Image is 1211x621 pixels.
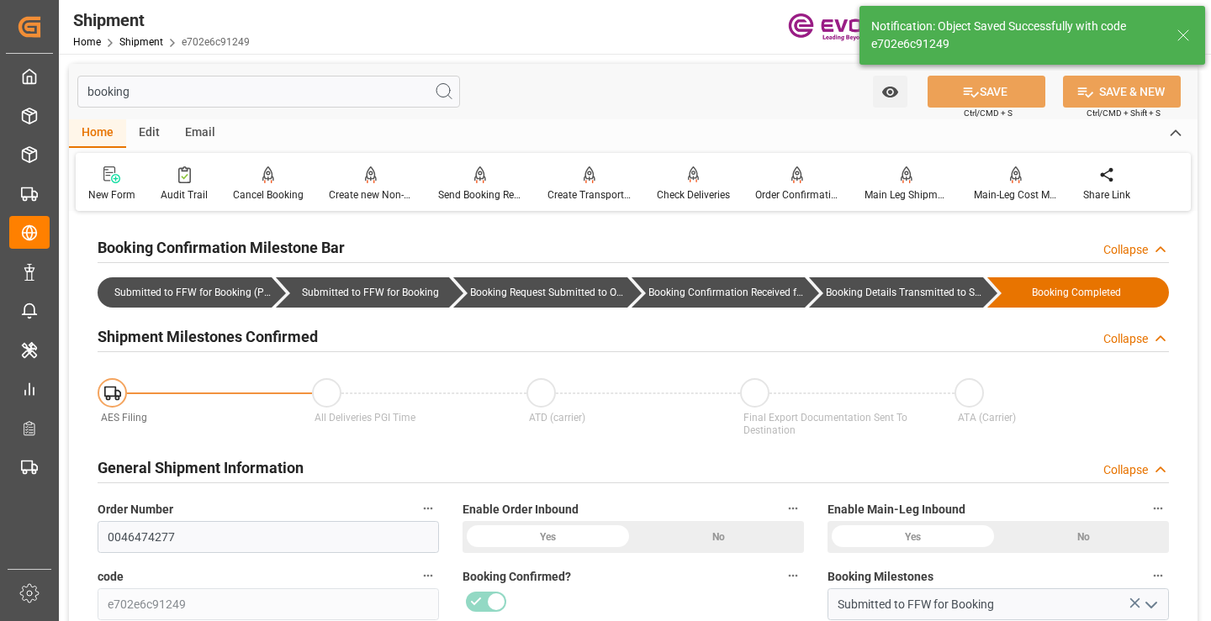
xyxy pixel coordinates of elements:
div: Order Confirmation [755,187,839,203]
span: Order Number [98,501,173,518]
button: Booking Confirmed? [782,565,804,587]
div: Create new Non-Conformance [329,187,413,203]
h2: Shipment Milestones Confirmed [98,325,318,348]
div: Email [172,119,228,148]
span: Enable Order Inbound [463,501,579,518]
div: Main Leg Shipment [865,187,949,203]
div: Yes [463,521,633,553]
button: open menu [873,76,907,108]
div: Booking Details Transmitted to SAP [809,277,983,308]
span: Booking Milestones [828,568,933,586]
button: Order Number [417,497,439,519]
button: open menu [1138,592,1163,618]
div: Booking Details Transmitted to SAP [826,277,983,308]
span: Booking Confirmed? [463,568,571,586]
span: Enable Main-Leg Inbound [828,501,965,518]
div: Audit Trail [161,187,208,203]
button: Enable Order Inbound [782,497,804,519]
div: Edit [126,119,172,148]
div: Home [69,119,126,148]
div: Shipment [73,8,250,33]
button: Booking Milestones [1147,565,1169,587]
div: Submitted to FFW for Booking [276,277,450,308]
div: Check Deliveries [657,187,730,203]
input: Search Fields [77,76,460,108]
div: Yes [828,521,998,553]
div: Create Transport Unit [547,187,632,203]
button: Enable Main-Leg Inbound [1147,497,1169,519]
div: Booking Completed [1004,277,1150,308]
div: No [998,521,1169,553]
a: Shipment [119,36,163,48]
div: Submitted to FFW for Booking (Pending) [98,277,272,308]
button: SAVE [928,76,1045,108]
div: Send Booking Request To ABS [438,187,522,203]
div: Booking Request Submitted to Ocean Carrier [453,277,627,308]
button: code [417,565,439,587]
div: Submitted to FFW for Booking [293,277,450,308]
span: Final Export Documentation Sent To Destination [743,412,907,436]
span: code [98,568,124,586]
div: Booking Confirmation Received from Ocean Carrier [632,277,806,308]
span: Ctrl/CMD + Shift + S [1087,107,1161,119]
div: Notification: Object Saved Successfully with code e702e6c91249 [871,18,1161,53]
div: New Form [88,187,135,203]
span: Ctrl/CMD + S [964,107,1013,119]
div: No [633,521,804,553]
div: Submitted to FFW for Booking (Pending) [114,277,272,308]
div: Booking Confirmation Received from Ocean Carrier [648,277,806,308]
span: All Deliveries PGI Time [315,412,415,424]
div: Booking Completed [987,277,1170,308]
div: Booking Request Submitted to Ocean Carrier [470,277,627,308]
div: Collapse [1103,461,1148,479]
div: Main-Leg Cost Message [974,187,1058,203]
a: Home [73,36,101,48]
h2: General Shipment Information [98,456,304,479]
div: Collapse [1103,241,1148,259]
h2: Booking Confirmation Milestone Bar [98,236,345,259]
span: ATA (Carrier) [958,412,1016,424]
img: Evonik-brand-mark-Deep-Purple-RGB.jpeg_1700498283.jpeg [788,13,897,42]
div: Share Link [1083,187,1130,203]
div: Cancel Booking [233,187,304,203]
span: AES Filing [101,412,147,424]
div: Collapse [1103,330,1148,348]
span: ATD (carrier) [529,412,585,424]
button: SAVE & NEW [1063,76,1181,108]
